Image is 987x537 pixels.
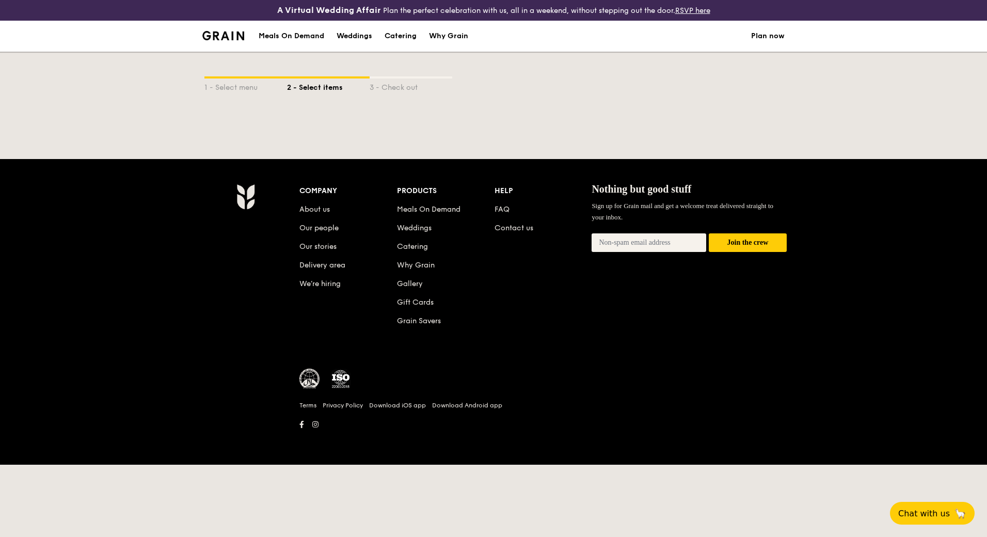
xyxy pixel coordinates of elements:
a: Our stories [299,242,337,251]
img: Grain [202,31,244,40]
a: Weddings [397,224,432,232]
div: Weddings [337,21,372,52]
div: 2 - Select items [287,78,370,93]
div: Help [495,184,592,198]
a: Catering [378,21,423,52]
div: Meals On Demand [259,21,324,52]
a: Weddings [330,21,378,52]
div: 3 - Check out [370,78,452,93]
a: Logotype [202,31,244,40]
a: Terms [299,401,316,409]
div: Products [397,184,495,198]
div: Company [299,184,397,198]
a: Why Grain [423,21,474,52]
span: Nothing but good stuff [592,183,691,195]
img: AYc88T3wAAAABJRU5ErkJggg== [236,184,254,210]
button: Chat with us🦙 [890,502,975,525]
span: 🦙 [954,508,966,519]
a: Meals On Demand [252,21,330,52]
a: Gift Cards [397,298,434,307]
a: We’re hiring [299,279,341,288]
div: Plan the perfect celebration with us, all in a weekend, without stepping out the door. [196,4,791,17]
a: Contact us [495,224,533,232]
span: Chat with us [898,509,950,518]
a: Why Grain [397,261,435,270]
a: Catering [397,242,428,251]
a: RSVP here [675,6,710,15]
a: FAQ [495,205,510,214]
a: Plan now [751,21,785,52]
button: Join the crew [709,233,787,252]
div: 1 - Select menu [204,78,287,93]
h4: A Virtual Wedding Affair [277,4,381,17]
a: Privacy Policy [323,401,363,409]
div: Why Grain [429,21,468,52]
a: About us [299,205,330,214]
a: Download iOS app [369,401,426,409]
a: Grain Savers [397,317,441,325]
img: MUIS Halal Certified [299,369,320,389]
span: Sign up for Grain mail and get a welcome treat delivered straight to your inbox. [592,202,773,221]
input: Non-spam email address [592,233,706,252]
a: Meals On Demand [397,205,460,214]
img: ISO Certified [330,369,351,389]
div: Catering [385,21,417,52]
a: Download Android app [432,401,502,409]
a: Our people [299,224,339,232]
h6: Revision [196,432,791,440]
a: Gallery [397,279,423,288]
a: Delivery area [299,261,345,270]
